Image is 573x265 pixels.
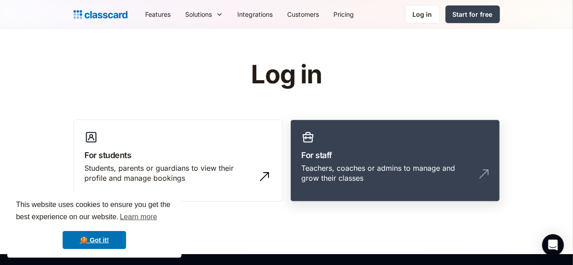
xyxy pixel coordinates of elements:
[7,191,181,258] div: cookieconsent
[302,149,489,161] h3: For staff
[63,231,126,249] a: dismiss cookie message
[413,10,432,19] div: Log in
[446,5,500,23] a: Start for free
[302,163,470,183] div: Teachers, coaches or admins to manage and grow their classes
[142,61,431,89] h1: Log in
[405,5,440,24] a: Log in
[118,210,158,224] a: learn more about cookies
[85,163,254,183] div: Students, parents or guardians to view their profile and manage bookings
[178,4,230,24] div: Solutions
[186,10,212,19] div: Solutions
[542,234,564,256] div: Open Intercom Messenger
[138,4,178,24] a: Features
[73,120,283,202] a: For studentsStudents, parents or guardians to view their profile and manage bookings
[290,120,500,202] a: For staffTeachers, coaches or admins to manage and grow their classes
[230,4,280,24] a: Integrations
[327,4,362,24] a: Pricing
[85,149,272,161] h3: For students
[16,199,173,224] span: This website uses cookies to ensure you get the best experience on our website.
[73,8,127,21] a: home
[453,10,493,19] div: Start for free
[280,4,327,24] a: Customers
